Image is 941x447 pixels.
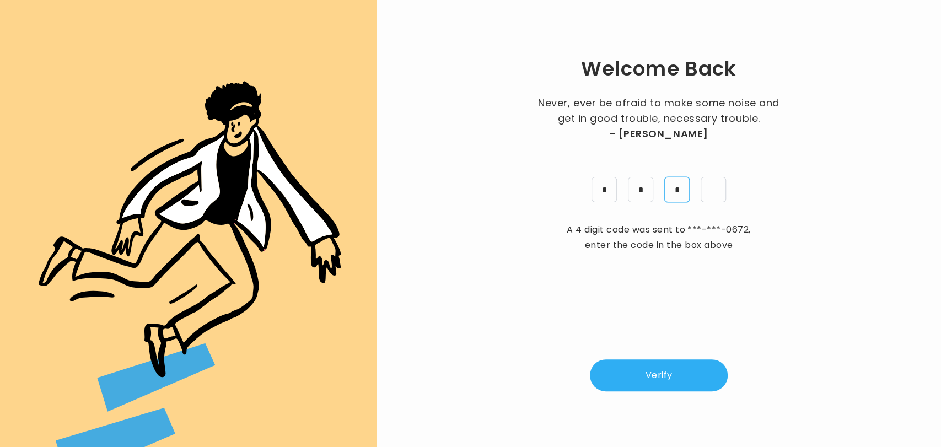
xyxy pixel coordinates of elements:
p: Never, ever be afraid to make some noise and get in good trouble, necessary trouble. [535,95,783,142]
input: pin [592,177,617,202]
input: pin [664,177,690,202]
p: A 4 digit code was sent to , enter the code in the box above [562,222,755,253]
input: pin [701,177,726,202]
h1: Welcome Back [580,56,736,82]
span: - [PERSON_NAME] [609,126,708,142]
button: Verify [590,359,728,391]
input: pin [628,177,653,202]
